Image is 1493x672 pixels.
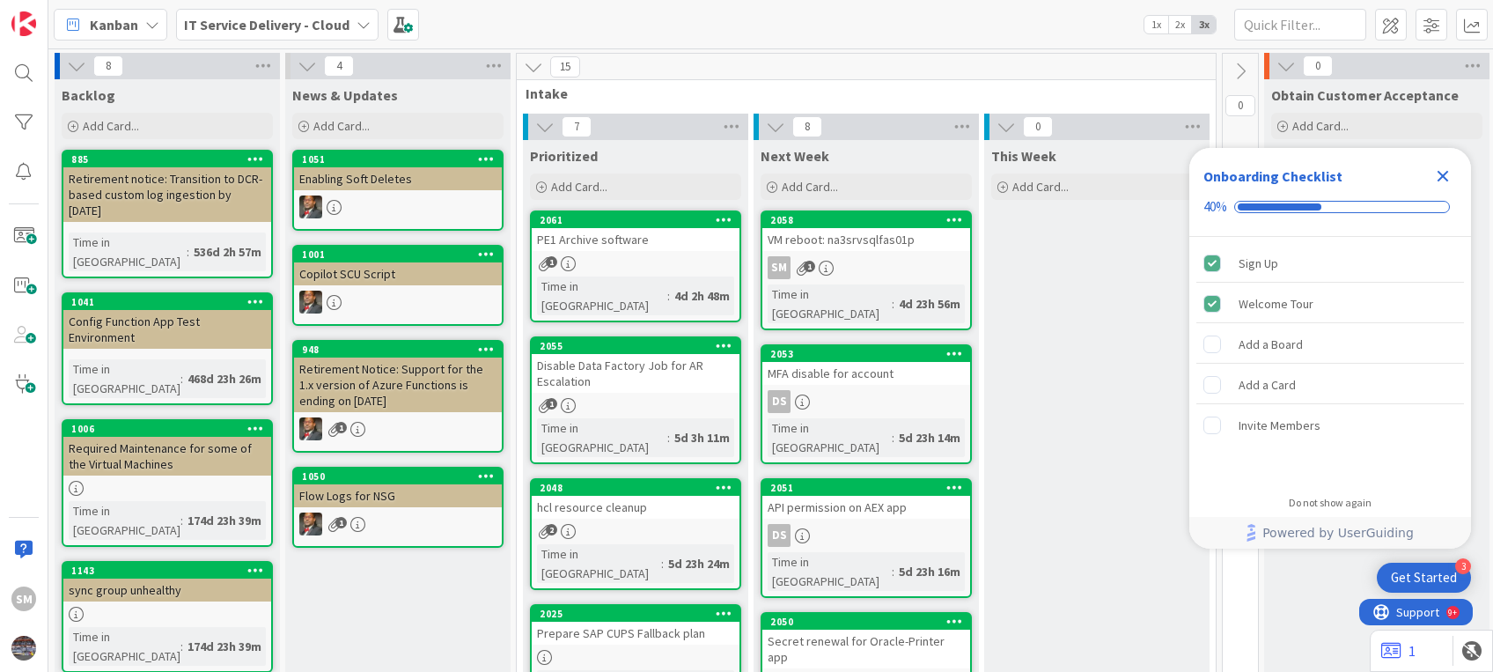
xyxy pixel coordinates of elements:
[550,56,580,78] span: 15
[1189,237,1471,484] div: Checklist items
[762,212,970,251] div: 2058VM reboot: na3srvsqlfas01p
[69,501,180,540] div: Time in [GEOGRAPHIC_DATA]
[294,417,502,440] div: DP
[530,147,598,165] span: Prioritized
[1196,366,1464,404] div: Add a Card is incomplete.
[299,291,322,314] img: DP
[892,562,894,581] span: :
[294,151,502,167] div: 1051
[1429,162,1457,190] div: Close Checklist
[530,210,741,322] a: 2061PE1 Archive softwareTime in [GEOGRAPHIC_DATA]:4d 2h 48m
[762,362,970,385] div: MFA disable for account
[1203,199,1457,215] div: Checklist progress: 40%
[63,151,271,167] div: 885
[762,228,970,251] div: VM reboot: na3srvsqlfas01p
[62,150,273,278] a: 885Retirement notice: Transition to DCR-based custom log ingestion by [DATE]Time in [GEOGRAPHIC_D...
[294,196,502,218] div: DP
[324,55,354,77] span: 4
[71,565,271,577] div: 1143
[37,3,80,24] span: Support
[770,214,970,226] div: 2058
[532,480,739,519] div: 2048hcl resource cleanup
[1292,118,1349,134] span: Add Card...
[63,421,271,476] div: 1006Required Maintenance for some of the Virtual Machines
[1198,517,1462,549] a: Powered by UserGuiding
[302,153,502,166] div: 1051
[1196,284,1464,323] div: Welcome Tour is complete.
[761,344,972,464] a: 2053MFA disable for accountDSTime in [GEOGRAPHIC_DATA]:5d 23h 14m
[63,437,271,476] div: Required Maintenance for some of the Virtual Machines
[180,511,183,530] span: :
[1203,166,1342,187] div: Onboarding Checklist
[892,428,894,447] span: :
[532,338,739,354] div: 2055
[768,418,892,457] div: Time in [GEOGRAPHIC_DATA]
[762,212,970,228] div: 2058
[180,369,183,388] span: :
[294,342,502,412] div: 948Retirement Notice: Support for the 1.x version of Azure Functions is ending on [DATE]
[1189,517,1471,549] div: Footer
[302,248,502,261] div: 1001
[661,554,664,573] span: :
[1239,374,1296,395] div: Add a Card
[892,294,894,314] span: :
[313,118,370,134] span: Add Card...
[294,484,502,507] div: Flow Logs for NSG
[530,336,741,464] a: 2055Disable Data Factory Job for AR EscalationTime in [GEOGRAPHIC_DATA]:5d 3h 11m
[11,636,36,661] img: avatar
[762,614,970,668] div: 2050Secret renewal for Oracle-Printer app
[762,346,970,362] div: 2053
[1239,253,1278,274] div: Sign Up
[768,552,892,591] div: Time in [GEOGRAPHIC_DATA]
[762,346,970,385] div: 2053MFA disable for account
[292,467,504,548] a: 1050Flow Logs for NSGDP
[761,478,972,598] a: 2051API permission on AEX appDSTime in [GEOGRAPHIC_DATA]:5d 23h 16m
[1203,199,1227,215] div: 40%
[532,496,739,519] div: hcl resource cleanup
[93,55,123,77] span: 8
[1271,86,1459,104] span: Obtain Customer Acceptance
[1189,148,1471,549] div: Checklist Container
[1196,406,1464,445] div: Invite Members is incomplete.
[532,606,739,622] div: 2025
[537,418,667,457] div: Time in [GEOGRAPHIC_DATA]
[768,390,791,413] div: DS
[762,524,970,547] div: DS
[768,256,791,279] div: SM
[532,354,739,393] div: Disable Data Factory Job for AR Escalation
[804,261,815,272] span: 1
[667,286,670,306] span: :
[292,86,398,104] span: News & Updates
[537,544,661,583] div: Time in [GEOGRAPHIC_DATA]
[294,262,502,285] div: Copilot SCU Script
[294,342,502,358] div: 948
[62,86,115,104] span: Backlog
[292,245,504,326] a: 1001Copilot SCU ScriptDP
[183,369,266,388] div: 468d 23h 26m
[302,470,502,483] div: 1050
[11,587,36,611] div: SM
[762,480,970,496] div: 2051
[540,214,739,226] div: 2061
[63,421,271,437] div: 1006
[1262,522,1414,543] span: Powered by UserGuiding
[1391,569,1457,587] div: Get Started
[83,118,139,134] span: Add Card...
[335,422,347,433] span: 1
[1196,325,1464,364] div: Add a Board is incomplete.
[761,210,972,330] a: 2058VM reboot: na3srvsqlfas01pSMTime in [GEOGRAPHIC_DATA]:4d 23h 56m
[69,627,180,666] div: Time in [GEOGRAPHIC_DATA]
[1234,9,1366,41] input: Quick Filter...
[792,116,822,137] span: 8
[761,147,829,165] span: Next Week
[294,167,502,190] div: Enabling Soft Deletes
[540,340,739,352] div: 2055
[71,296,271,308] div: 1041
[532,212,739,228] div: 2061
[62,419,273,547] a: 1006Required Maintenance for some of the Virtual MachinesTime in [GEOGRAPHIC_DATA]:174d 23h 39m
[1377,563,1471,593] div: Open Get Started checklist, remaining modules: 3
[335,517,347,528] span: 1
[183,511,266,530] div: 174d 23h 39m
[63,151,271,222] div: 885Retirement notice: Transition to DCR-based custom log ingestion by [DATE]
[532,228,739,251] div: PE1 Archive software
